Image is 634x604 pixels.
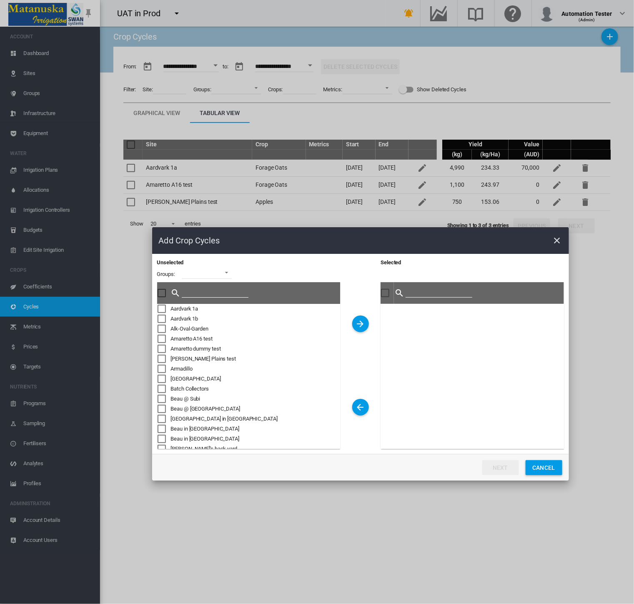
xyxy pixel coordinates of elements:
td: [PERSON_NAME]'s back yard [170,444,340,454]
md-icon: icon-magnify [394,288,404,298]
md-icon: icon-arrow-right [356,319,366,329]
div: Add Crop Cycles [159,235,220,246]
div: Selected [381,259,564,282]
td: [GEOGRAPHIC_DATA] [170,374,340,384]
button: icon-arrow-right [352,316,369,332]
md-icon: icon-arrow-left [356,402,366,412]
td: Armadillo [170,364,340,374]
td: Beau @ Subi [170,394,340,404]
td: Alk-Oval-Garden [170,324,340,334]
button: icon-arrow-left [352,399,369,416]
button: Next [482,460,519,475]
td: Beau in [GEOGRAPHIC_DATA] [170,424,340,434]
td: [PERSON_NAME] Plains test [170,354,340,364]
md-dialog: Unselected Groups: ... [152,227,569,481]
label: Groups: [157,271,175,278]
td: Beau in [GEOGRAPHIC_DATA] [170,434,340,444]
button: icon-close [549,232,566,249]
td: [GEOGRAPHIC_DATA] in [GEOGRAPHIC_DATA] [170,414,340,424]
div: Unselected [157,259,184,266]
md-icon: icon-magnify [171,288,181,298]
md-icon: icon-close [552,236,562,246]
button: Cancel [526,460,562,475]
td: Aardvark 1a [170,304,340,314]
td: Batch Collectors [170,384,340,394]
td: Aardvark 1b [170,314,340,324]
td: Beau @ [GEOGRAPHIC_DATA] [170,404,340,414]
td: Amaretto dummy test [170,344,340,354]
td: Amaretto A16 test [170,334,340,344]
